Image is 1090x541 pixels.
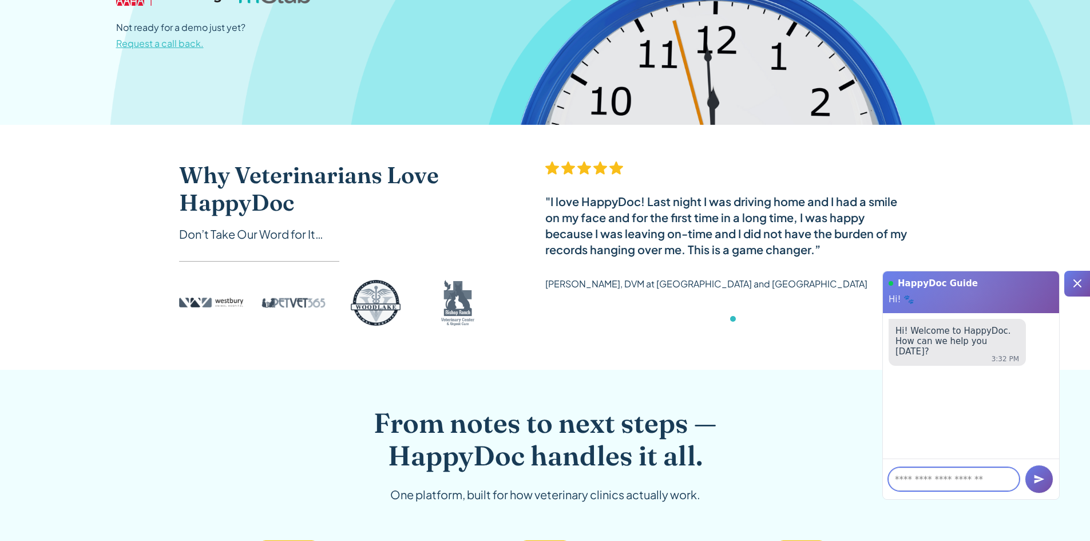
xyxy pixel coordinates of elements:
div: Show slide 3 of 6 [720,316,726,322]
div: Don’t Take Our Word for It… [179,226,500,243]
div: Show slide 6 of 6 [748,316,754,322]
div: Show slide 4 of 6 [730,316,736,322]
div: "I love HappyDoc! Last night I was driving home and I had a smile on my face and for the first ti... [545,194,911,258]
p: Not ready for a demo just yet? [116,19,245,52]
div: One platform, built for how veterinary clinics actually work. [326,486,765,503]
img: Woodlake logo [344,280,408,326]
div: carousel [545,161,911,333]
h2: From notes to next steps — HappyDoc handles it all. [326,406,765,472]
div: Show slide 1 of 6 [701,316,707,322]
p: [PERSON_NAME], DVM at [GEOGRAPHIC_DATA] and [GEOGRAPHIC_DATA] [545,276,867,292]
div: 4 of 6 [545,161,911,333]
h2: Why Veterinarians Love HappyDoc [179,161,500,216]
span: Request a call back. [116,37,204,49]
img: PetVet 365 logo [261,280,326,326]
div: Show slide 5 of 6 [739,316,745,322]
img: Westbury [179,280,243,326]
img: Bishop Ranch logo [426,280,490,326]
div: Show slide 2 of 6 [711,316,717,322]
